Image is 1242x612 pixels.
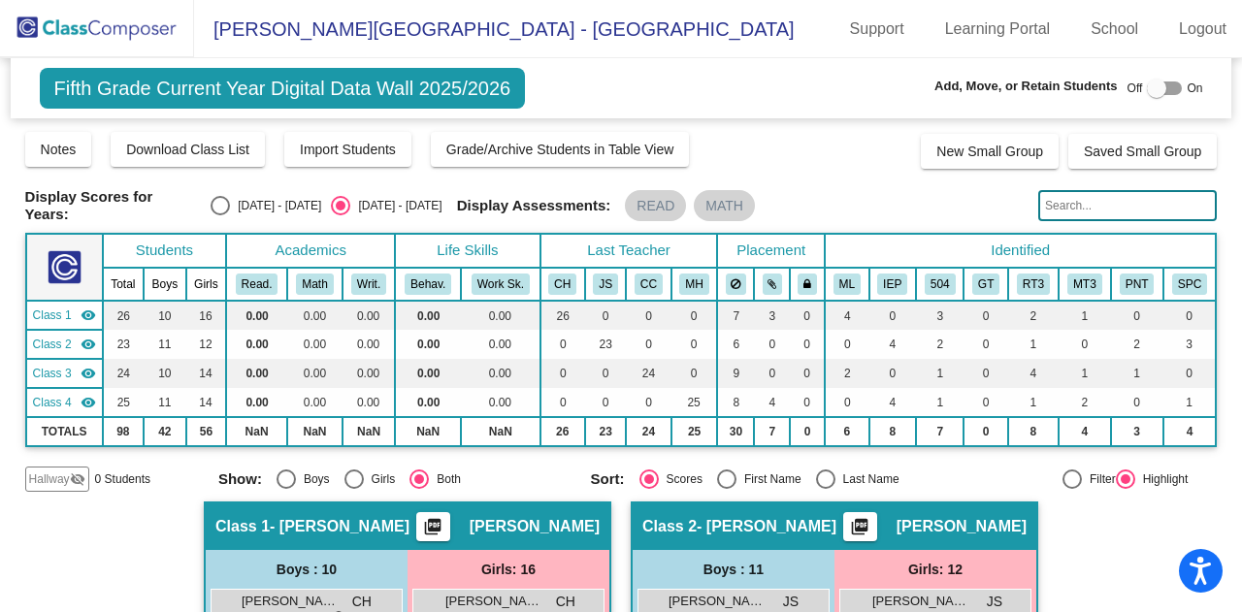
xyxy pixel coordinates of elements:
[790,359,825,388] td: 0
[1172,274,1207,295] button: SPC
[717,234,825,268] th: Placement
[287,301,343,330] td: 0.00
[585,417,627,446] td: 23
[626,417,670,446] td: 24
[556,592,575,612] span: CH
[287,388,343,417] td: 0.00
[211,196,441,215] mat-radio-group: Select an option
[1163,268,1217,301] th: Speech Only IEP
[26,417,103,446] td: TOTALS
[144,388,186,417] td: 11
[1008,301,1059,330] td: 2
[300,142,396,157] span: Import Students
[671,301,718,330] td: 0
[790,301,825,330] td: 0
[287,417,343,446] td: NaN
[461,388,539,417] td: 0.00
[916,330,964,359] td: 2
[1111,330,1163,359] td: 2
[226,388,287,417] td: 0.00
[1068,134,1217,169] button: Saved Small Group
[790,417,825,446] td: 0
[736,470,801,488] div: First Name
[144,359,186,388] td: 10
[783,592,799,612] span: JS
[916,268,964,301] th: 504 Plan
[1163,14,1242,45] a: Logout
[287,330,343,359] td: 0.00
[635,274,663,295] button: CC
[1111,301,1163,330] td: 0
[81,307,96,323] mat-icon: visibility
[585,330,627,359] td: 23
[825,268,869,301] th: Multi-Lingual
[81,366,96,381] mat-icon: visibility
[930,14,1066,45] a: Learning Portal
[218,470,262,488] span: Show:
[717,301,754,330] td: 7
[236,274,278,295] button: Read.
[585,301,627,330] td: 0
[126,142,249,157] span: Download Class List
[33,394,72,411] span: Class 4
[1163,301,1217,330] td: 0
[669,592,766,611] span: [PERSON_NAME]
[343,301,395,330] td: 0.00
[717,359,754,388] td: 9
[1082,470,1116,488] div: Filter
[1075,14,1154,45] a: School
[916,417,964,446] td: 7
[103,330,144,359] td: 23
[421,517,444,544] mat-icon: picture_as_pdf
[1163,359,1217,388] td: 0
[352,592,372,612] span: CH
[540,301,585,330] td: 26
[461,330,539,359] td: 0.00
[790,388,825,417] td: 0
[186,417,226,446] td: 56
[877,274,907,295] button: IEP
[626,268,670,301] th: Carrie Colbert
[1008,330,1059,359] td: 1
[869,330,917,359] td: 4
[825,417,869,446] td: 6
[964,330,1008,359] td: 0
[585,388,627,417] td: 0
[1111,417,1163,446] td: 3
[934,77,1118,96] span: Add, Move, or Retain Students
[25,188,197,223] span: Display Scores for Years:
[218,469,576,489] mat-radio-group: Select an option
[1008,388,1059,417] td: 1
[825,301,869,330] td: 4
[754,417,790,446] td: 7
[625,190,686,221] mat-chip: READ
[206,550,408,589] div: Boys : 10
[869,388,917,417] td: 4
[540,234,718,268] th: Last Teacher
[284,132,411,167] button: Import Students
[350,197,441,214] div: [DATE] - [DATE]
[26,330,103,359] td: Jennifer Settle - Jennifer Settle
[351,274,386,295] button: Writ.
[445,592,542,611] span: [PERSON_NAME]
[679,274,708,295] button: MH
[925,274,956,295] button: 504
[633,550,834,589] div: Boys : 11
[95,470,150,488] span: 0 Students
[457,197,611,214] span: Display Assessments:
[29,470,70,488] span: Hallway
[754,330,790,359] td: 0
[754,388,790,417] td: 4
[186,388,226,417] td: 14
[1120,274,1155,295] button: PNT
[897,517,1027,536] span: [PERSON_NAME]
[270,517,409,536] span: - [PERSON_NAME]
[591,470,625,488] span: Sort:
[964,388,1008,417] td: 0
[626,330,670,359] td: 0
[395,359,461,388] td: 0.00
[540,359,585,388] td: 0
[461,417,539,446] td: NaN
[540,417,585,446] td: 26
[717,268,754,301] th: Keep away students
